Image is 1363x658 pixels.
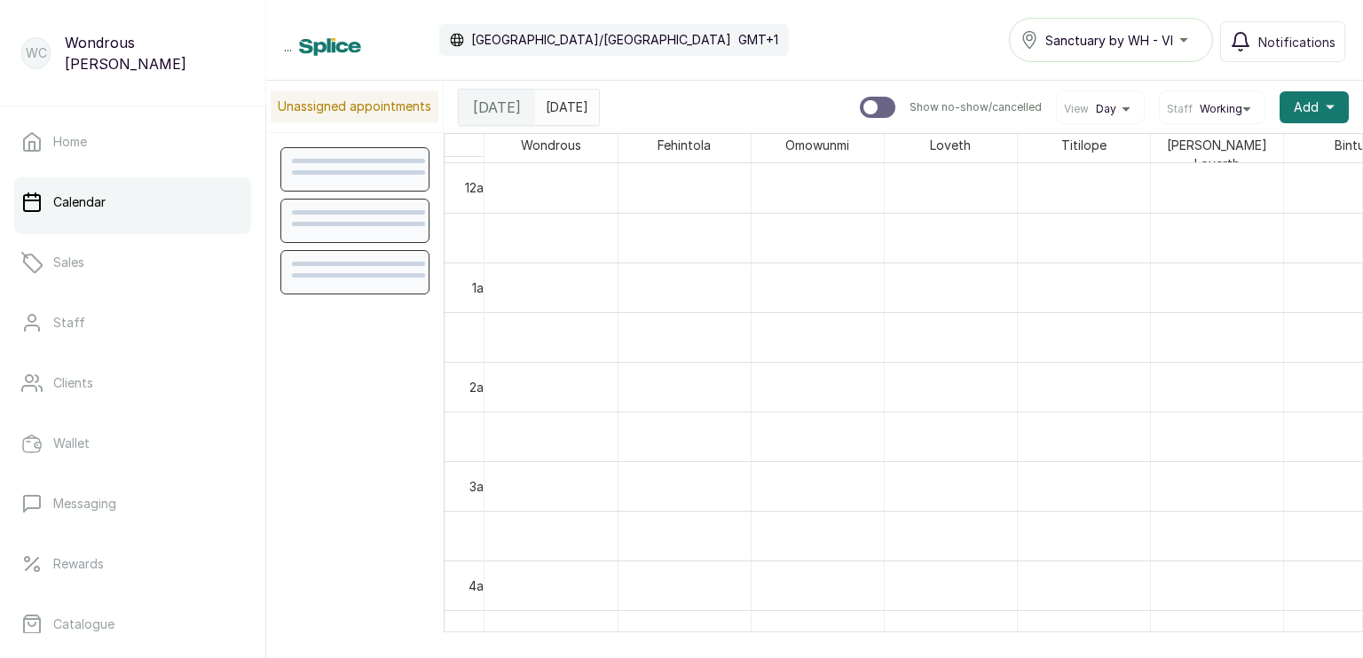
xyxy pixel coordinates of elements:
[461,178,497,197] div: 12am
[782,134,853,156] span: Omowunmi
[466,378,497,396] div: 2am
[459,90,535,125] div: [DATE]
[1064,102,1089,116] span: View
[926,134,974,156] span: Loveth
[738,31,778,49] p: GMT+1
[53,615,114,633] p: Catalogue
[14,117,251,167] a: Home
[473,97,521,118] span: [DATE]
[14,479,251,529] a: Messaging
[271,90,438,122] p: Unassigned appointments
[65,32,244,74] p: Wondrous [PERSON_NAME]
[1167,102,1193,116] span: Staff
[14,599,251,649] a: Catalogue
[1167,102,1257,116] button: StaffWorking
[14,238,251,287] a: Sales
[1064,102,1137,116] button: ViewDay
[1045,31,1173,50] span: Sanctuary by WH - VI
[14,419,251,468] a: Wallet
[1151,134,1283,175] span: [PERSON_NAME] Loverth
[53,133,87,151] p: Home
[53,435,90,452] p: Wallet
[53,254,84,271] p: Sales
[53,314,85,332] p: Staff
[14,539,251,589] a: Rewards
[1096,102,1116,116] span: Day
[14,298,251,348] a: Staff
[910,100,1042,114] p: Show no-show/cancelled
[654,134,714,156] span: Fehintola
[53,374,93,392] p: Clients
[284,24,789,56] div: ...
[53,495,116,513] p: Messaging
[14,177,251,227] a: Calendar
[466,477,497,496] div: 3am
[53,555,104,573] p: Rewards
[465,576,497,595] div: 4am
[1294,98,1319,116] span: Add
[14,358,251,408] a: Clients
[1258,33,1335,51] span: Notifications
[1009,18,1213,62] button: Sanctuary by WH - VI
[517,134,585,156] span: Wondrous
[53,193,106,211] p: Calendar
[471,31,731,49] p: [GEOGRAPHIC_DATA]/[GEOGRAPHIC_DATA]
[1280,91,1349,123] button: Add
[1058,134,1110,156] span: Titilope
[26,44,47,62] p: WC
[1200,102,1242,116] span: Working
[1220,21,1345,62] button: Notifications
[469,278,497,297] div: 1am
